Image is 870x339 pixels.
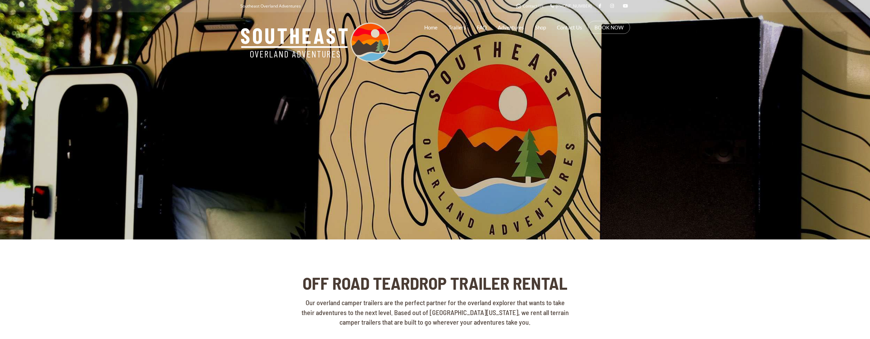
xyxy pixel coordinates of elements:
span: [PHONE_NUMBER] [556,3,592,9]
a: FAQ [477,19,487,36]
span: Contact Us [523,3,544,9]
a: Home [424,19,438,36]
a: Adventures [498,19,524,36]
p: Southeast Overland Adventures [240,2,301,11]
h2: OFF ROAD TEARDROP TRAILER RENTAL [299,274,571,292]
a: Shop [535,19,546,36]
a: Contact Us [516,3,544,9]
p: Our overland camper trailers are the perfect partner for the overland explorer that wants to take... [299,298,571,327]
a: [PHONE_NUMBER] [550,3,592,9]
a: BOOK NOW [594,24,624,31]
a: Trailers [449,19,466,36]
img: Southeast Overland Adventures [240,23,390,62]
a: Contact Us [557,19,582,36]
